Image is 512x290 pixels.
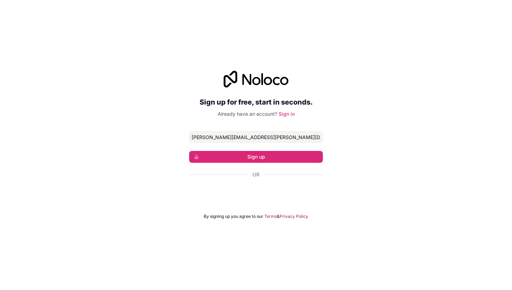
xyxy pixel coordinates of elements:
a: Privacy Policy [280,214,308,219]
input: Email address [189,131,323,143]
a: Terms [264,214,277,219]
span: Already have an account? [218,111,277,117]
h2: Sign up for free, start in seconds. [189,96,323,108]
span: By signing up you agree to our [204,214,263,219]
button: Sign up [189,151,323,163]
div: Se connecter avec Google. S'ouvre dans un nouvel onglet. [189,186,323,201]
span: & [277,214,280,219]
span: Or [253,171,259,178]
iframe: Bouton "Se connecter avec Google" [186,186,326,201]
a: Sign in [279,111,295,117]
